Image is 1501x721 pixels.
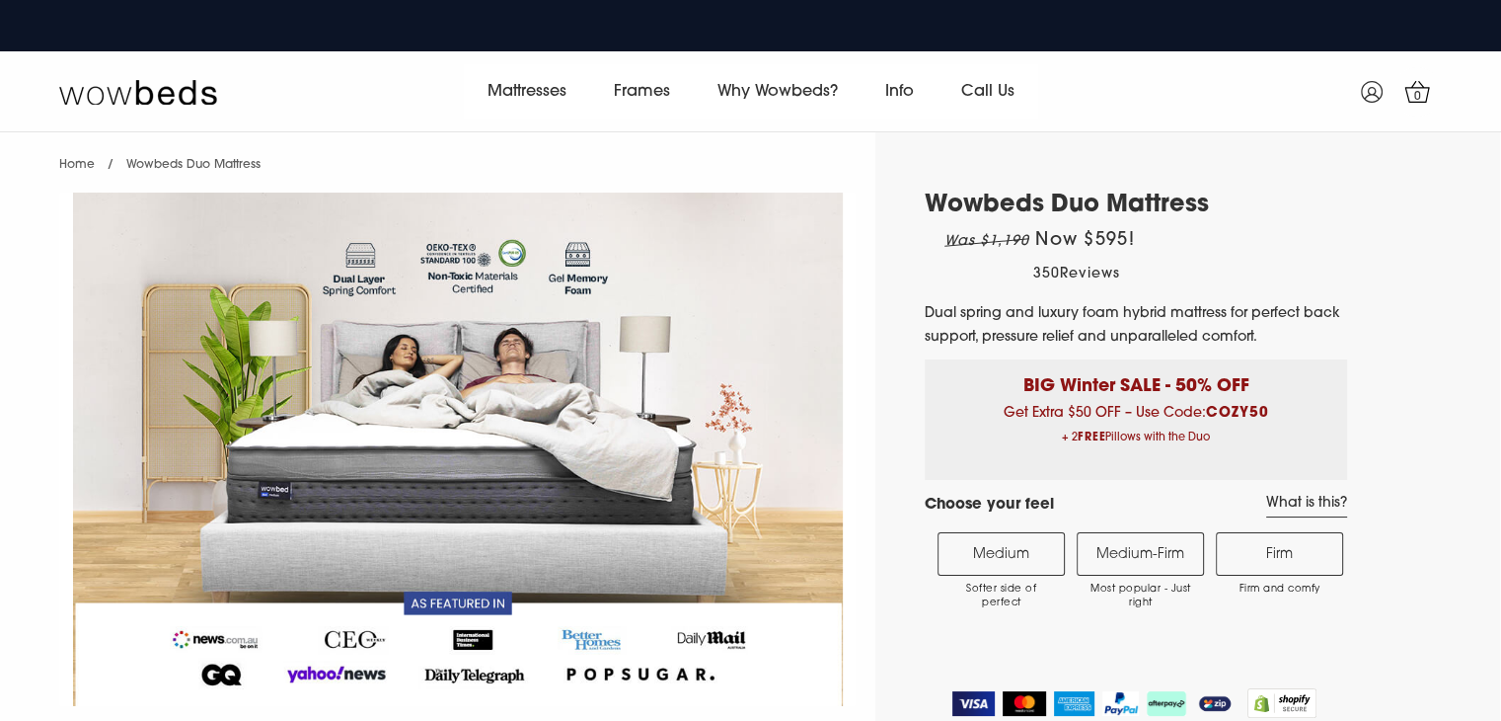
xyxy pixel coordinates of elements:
img: American Express Logo [1054,691,1094,716]
a: Why Wowbeds? [694,64,862,120]
h1: Wowbeds Duo Mattress [925,192,1347,220]
span: 0 [1408,87,1428,107]
a: Call Us [938,64,1038,120]
img: ZipPay Logo [1194,691,1236,716]
img: PayPal Logo [1102,691,1140,716]
img: MasterCard Logo [1003,691,1047,716]
img: Shopify secure badge [1247,688,1316,718]
span: Now $595! [1035,232,1134,250]
a: Frames [590,64,694,120]
span: Get Extra $50 OFF – Use Code: [939,406,1332,450]
b: FREE [1078,433,1105,443]
label: Medium-Firm [1077,532,1204,576]
nav: breadcrumbs [59,132,261,183]
img: Visa Logo [952,691,995,716]
span: 350 [1033,267,1060,281]
span: Reviews [1060,267,1120,281]
span: Firm and comfy [1227,583,1332,597]
span: Softer side of perfect [948,583,1054,610]
a: Info [862,64,938,120]
a: Mattresses [464,64,590,120]
img: AfterPay Logo [1147,691,1186,716]
span: / [108,159,113,171]
label: Firm [1216,532,1343,576]
a: 0 [1392,67,1442,117]
em: Was $1,190 [944,234,1029,249]
p: BIG Winter SALE - 50% OFF [939,360,1332,400]
label: Medium [938,532,1065,576]
img: Wow Beds Logo [59,78,217,106]
h4: Choose your feel [925,495,1054,518]
span: Dual spring and luxury foam hybrid mattress for perfect back support, pressure relief and unparal... [925,306,1340,345]
span: + 2 Pillows with the Duo [939,426,1332,450]
a: What is this? [1266,495,1347,518]
span: Wowbeds Duo Mattress [126,159,261,171]
a: Home [59,159,95,171]
span: Most popular - Just right [1088,583,1193,610]
b: COZY50 [1206,406,1269,421]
